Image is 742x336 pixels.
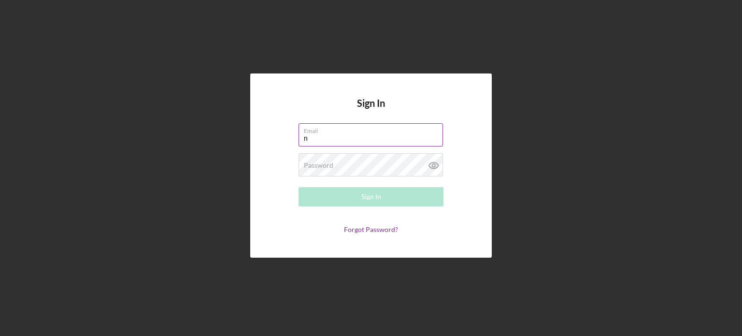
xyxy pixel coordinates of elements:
[304,161,333,169] label: Password
[344,225,398,234] a: Forgot Password?
[361,187,381,206] div: Sign In
[304,124,443,134] label: Email
[299,187,443,206] button: Sign In
[357,98,385,123] h4: Sign In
